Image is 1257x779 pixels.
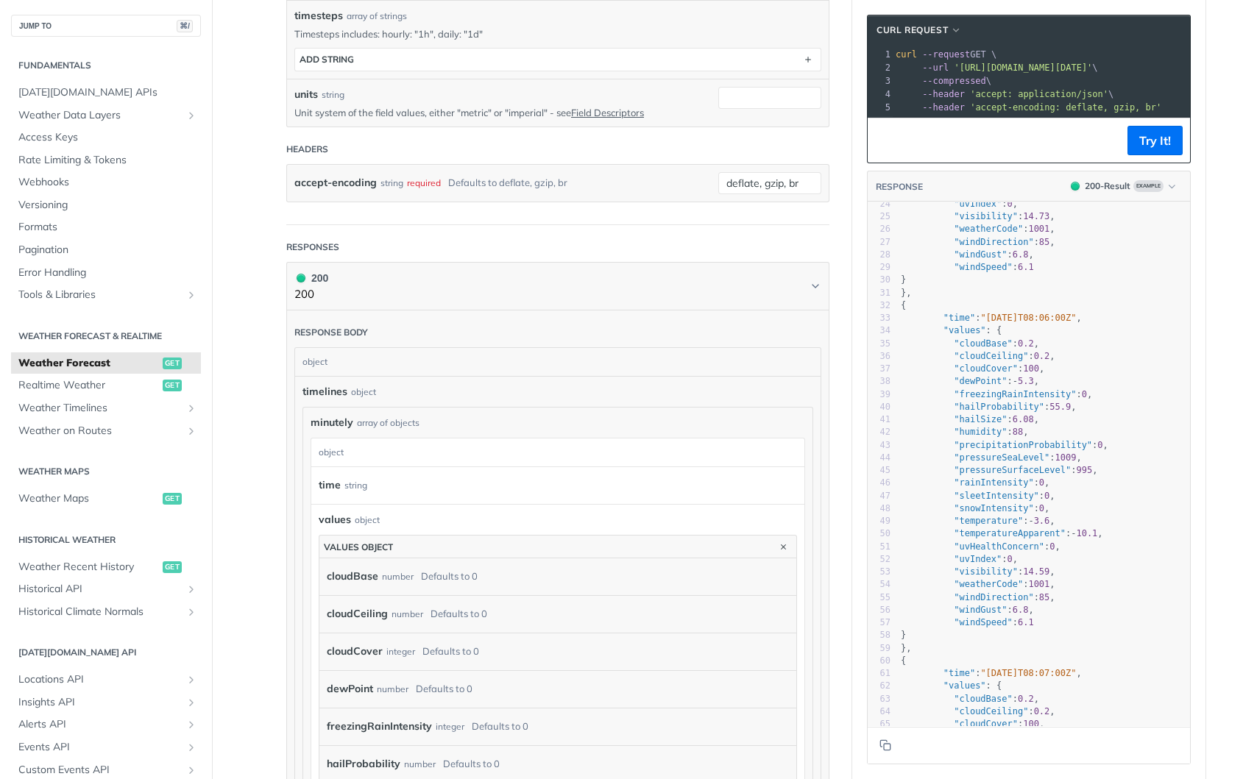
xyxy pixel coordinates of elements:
div: 59 [868,642,890,655]
button: values object [319,536,796,558]
div: 26 [868,223,890,235]
span: Events API [18,740,182,755]
a: Rate Limiting & Tokens [11,149,201,171]
div: Defaults to 0 [421,566,478,587]
div: Defaults to 0 [422,641,479,662]
div: object [355,513,380,527]
span: values [319,512,351,527]
span: : { [901,680,1002,691]
span: : , [901,477,1049,488]
a: Field Descriptors [571,107,644,118]
span: 0 [1008,199,1013,209]
a: [DATE][DOMAIN_NAME] APIs [11,82,201,104]
button: RESPONSE [875,179,924,194]
span: : , [901,554,1018,564]
span: 'accept-encoding: deflate, gzip, br' [970,102,1161,113]
span: 0.2 [1034,706,1050,716]
span: Weather Forecast [18,356,159,371]
span: { [901,655,906,666]
button: Show subpages for Insights API [185,697,197,708]
div: 51 [868,541,890,553]
span: "rainIntensity" [954,477,1033,488]
div: 55 [868,591,890,604]
span: "cloudCover" [954,363,1018,374]
span: Rate Limiting & Tokens [18,153,197,168]
span: timelines [302,384,347,399]
span: }, [901,288,912,298]
span: 0.2 [1018,338,1034,349]
div: 24 [868,198,890,210]
div: 56 [868,604,890,616]
span: Weather Maps [18,491,159,506]
a: Weather Mapsget [11,488,201,510]
span: Locations API [18,672,182,687]
span: Weather on Routes [18,424,182,438]
span: minutely [311,415,353,430]
span: "freezingRainIntensity" [954,389,1076,399]
span: : , [901,224,1055,234]
span: curl [896,49,917,60]
a: Insights APIShow subpages for Insights API [11,691,201,714]
div: 5 [868,101,893,114]
span: : , [901,199,1018,209]
span: "humidity" [954,427,1007,437]
div: Defaults to 0 [431,603,487,625]
span: "hailProbability" [954,402,1044,412]
div: ADD string [300,54,354,65]
span: : { [901,325,1002,335]
a: Weather on RoutesShow subpages for Weather on Routes [11,420,201,442]
div: 2 [868,61,893,74]
button: Show subpages for Alerts API [185,719,197,730]
span: "precipitationProbability" [954,440,1092,450]
span: : , [901,414,1039,424]
div: 25 [868,210,890,223]
div: required [407,172,441,193]
div: 42 [868,426,890,438]
h2: Fundamentals [11,59,201,72]
span: : , [901,389,1092,399]
span: : , [901,694,1039,704]
span: "windSpeed" [954,617,1012,627]
span: "values" [943,680,986,691]
span: 1009 [1055,452,1077,463]
div: 38 [868,375,890,388]
label: hailProbability [327,753,400,775]
div: 31 [868,287,890,299]
span: cURL Request [877,24,948,37]
span: 200 [1071,182,1080,191]
div: 4 [868,88,893,101]
div: string [344,474,367,496]
a: Historical APIShow subpages for Historical API [11,578,201,600]
span: "cloudBase" [954,338,1012,349]
span: "uvIndex" [954,554,1002,564]
div: 47 [868,490,890,502]
div: 48 [868,502,890,515]
a: Weather Recent Historyget [11,556,201,578]
h2: Historical Weather [11,533,201,547]
div: 54 [868,578,890,591]
div: 41 [868,413,890,426]
div: 62 [868,680,890,692]
span: ⌘/ [177,20,193,32]
a: Historical Climate NormalsShow subpages for Historical Climate Normals [11,601,201,623]
div: Responses [286,241,339,254]
span: --header [922,102,965,113]
a: Access Keys [11,127,201,149]
span: 6.8 [1013,249,1029,260]
div: 32 [868,299,890,312]
span: : , [901,249,1034,260]
a: Formats [11,216,201,238]
span: : , [901,237,1055,247]
div: 44 [868,452,890,464]
span: - [1071,528,1076,538]
a: Alerts APIShow subpages for Alerts API [11,714,201,736]
span: : , [901,491,1055,501]
span: : , [901,313,1082,323]
span: 85 [1039,592,1049,602]
span: get [163,561,182,573]
div: 61 [868,667,890,680]
div: values object [324,541,393,552]
div: 45 [868,464,890,477]
a: Weather Forecastget [11,352,201,374]
a: Pagination [11,239,201,261]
